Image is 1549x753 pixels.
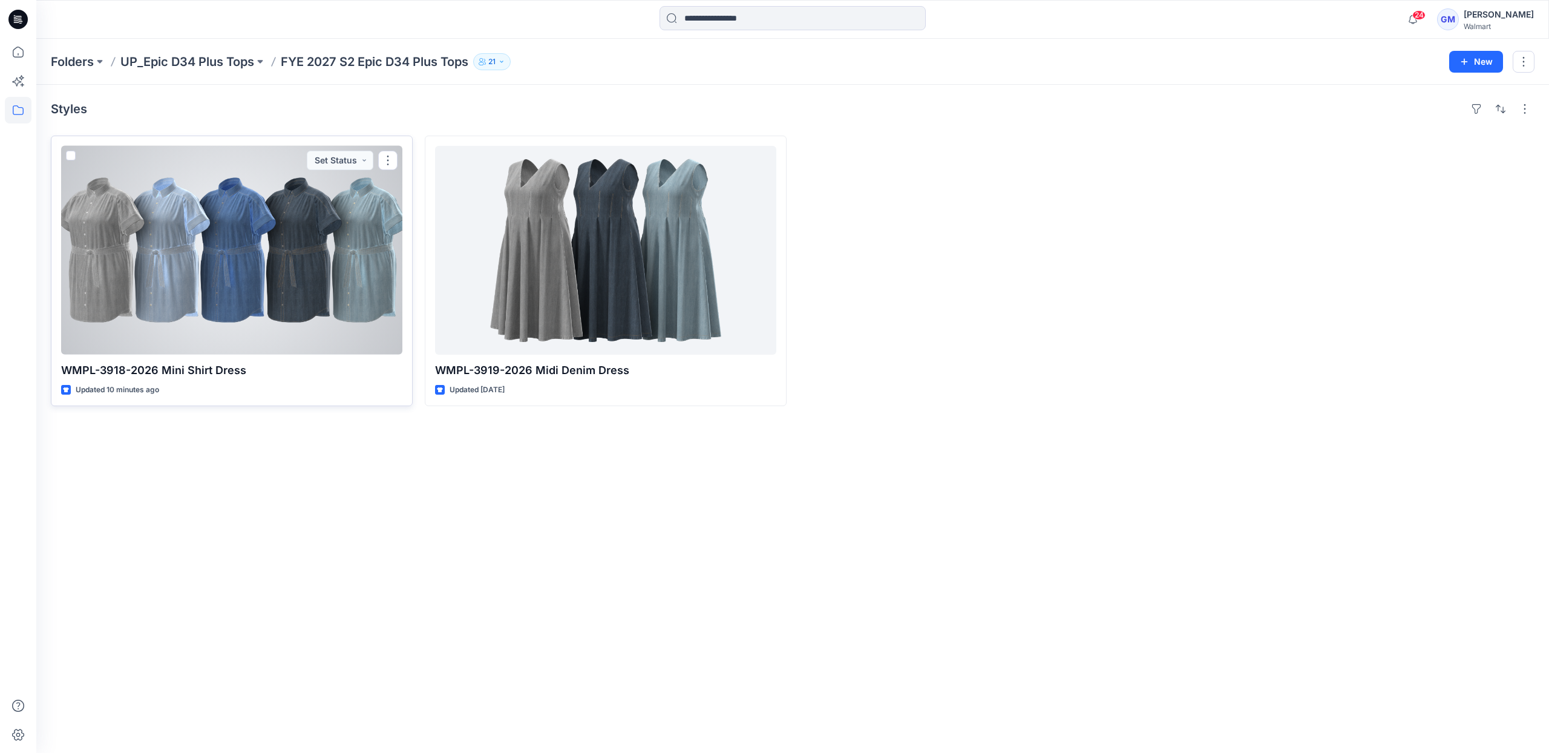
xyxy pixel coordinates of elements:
h4: Styles [51,102,87,116]
span: 24 [1412,10,1426,20]
p: Updated 10 minutes ago [76,384,159,396]
p: WMPL-3919-2026 Midi Denim Dress [435,362,776,379]
p: 21 [488,55,496,68]
div: [PERSON_NAME] [1464,7,1534,22]
div: Walmart [1464,22,1534,31]
p: FYE 2027 S2 Epic D34 Plus Tops [281,53,468,70]
a: Folders [51,53,94,70]
button: 21 [473,53,511,70]
a: WMPL-3919-2026 Midi Denim Dress [435,146,776,355]
p: WMPL-3918-2026 Mini Shirt Dress [61,362,402,379]
p: Updated [DATE] [450,384,505,396]
div: GM [1437,8,1459,30]
a: WMPL-3918-2026 Mini Shirt Dress [61,146,402,355]
button: New [1449,51,1503,73]
a: UP_Epic D34 Plus Tops [120,53,254,70]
